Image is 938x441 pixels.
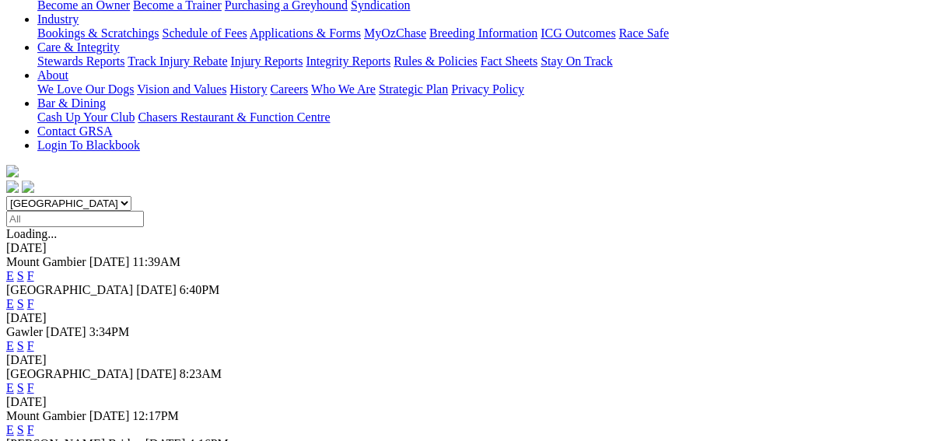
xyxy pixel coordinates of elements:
[37,124,112,138] a: Contact GRSA
[37,54,932,68] div: Care & Integrity
[6,367,133,380] span: [GEOGRAPHIC_DATA]
[37,12,79,26] a: Industry
[27,297,34,310] a: F
[394,54,478,68] a: Rules & Policies
[229,82,267,96] a: History
[6,339,14,352] a: E
[136,283,177,296] span: [DATE]
[27,339,34,352] a: F
[6,381,14,394] a: E
[27,423,34,436] a: F
[17,381,24,394] a: S
[37,138,140,152] a: Login To Blackbook
[27,381,34,394] a: F
[132,409,179,422] span: 12:17PM
[27,269,34,282] a: F
[17,269,24,282] a: S
[180,283,220,296] span: 6:40PM
[138,110,330,124] a: Chasers Restaurant & Function Centre
[541,54,612,68] a: Stay On Track
[89,255,130,268] span: [DATE]
[37,40,120,54] a: Care & Integrity
[132,255,180,268] span: 11:39AM
[6,423,14,436] a: E
[306,54,390,68] a: Integrity Reports
[180,367,222,380] span: 8:23AM
[6,283,133,296] span: [GEOGRAPHIC_DATA]
[6,297,14,310] a: E
[541,26,615,40] a: ICG Outcomes
[6,353,932,367] div: [DATE]
[137,82,226,96] a: Vision and Values
[136,367,177,380] span: [DATE]
[429,26,537,40] a: Breeding Information
[89,409,130,422] span: [DATE]
[37,54,124,68] a: Stewards Reports
[37,26,932,40] div: Industry
[17,297,24,310] a: S
[618,26,668,40] a: Race Safe
[364,26,426,40] a: MyOzChase
[250,26,361,40] a: Applications & Forms
[17,423,24,436] a: S
[37,96,106,110] a: Bar & Dining
[128,54,227,68] a: Track Injury Rebate
[6,241,932,255] div: [DATE]
[6,255,86,268] span: Mount Gambier
[451,82,524,96] a: Privacy Policy
[37,26,159,40] a: Bookings & Scratchings
[6,325,43,338] span: Gawler
[6,269,14,282] a: E
[311,82,376,96] a: Who We Are
[22,180,34,193] img: twitter.svg
[6,311,932,325] div: [DATE]
[162,26,247,40] a: Schedule of Fees
[37,82,932,96] div: About
[6,409,86,422] span: Mount Gambier
[89,325,130,338] span: 3:34PM
[481,54,537,68] a: Fact Sheets
[6,180,19,193] img: facebook.svg
[379,82,448,96] a: Strategic Plan
[6,395,932,409] div: [DATE]
[270,82,308,96] a: Careers
[37,110,135,124] a: Cash Up Your Club
[6,211,144,227] input: Select date
[37,110,932,124] div: Bar & Dining
[230,54,303,68] a: Injury Reports
[37,68,68,82] a: About
[37,82,134,96] a: We Love Our Dogs
[6,165,19,177] img: logo-grsa-white.png
[17,339,24,352] a: S
[6,227,57,240] span: Loading...
[46,325,86,338] span: [DATE]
